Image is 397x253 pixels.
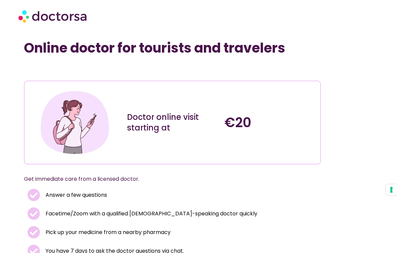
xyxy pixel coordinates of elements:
[24,174,305,184] p: Get immediate care from a licensed doctor.
[386,184,397,195] button: Your consent preferences for tracking technologies
[27,66,127,74] iframe: Customer reviews powered by Trustpilot
[44,209,257,218] span: Facetime/Zoom with a qualified [DEMOGRAPHIC_DATA]-speaking doctor quickly
[24,40,321,56] h1: Online doctor for tourists and travelers
[44,190,107,200] span: Answer a few questions
[127,112,218,133] div: Doctor online visit starting at
[44,228,171,237] span: Pick up your medicine from a nearby pharmacy
[39,86,111,159] img: Illustration depicting a young woman in a casual outfit, engaged with her smartphone. She has a p...
[224,115,315,130] h4: €20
